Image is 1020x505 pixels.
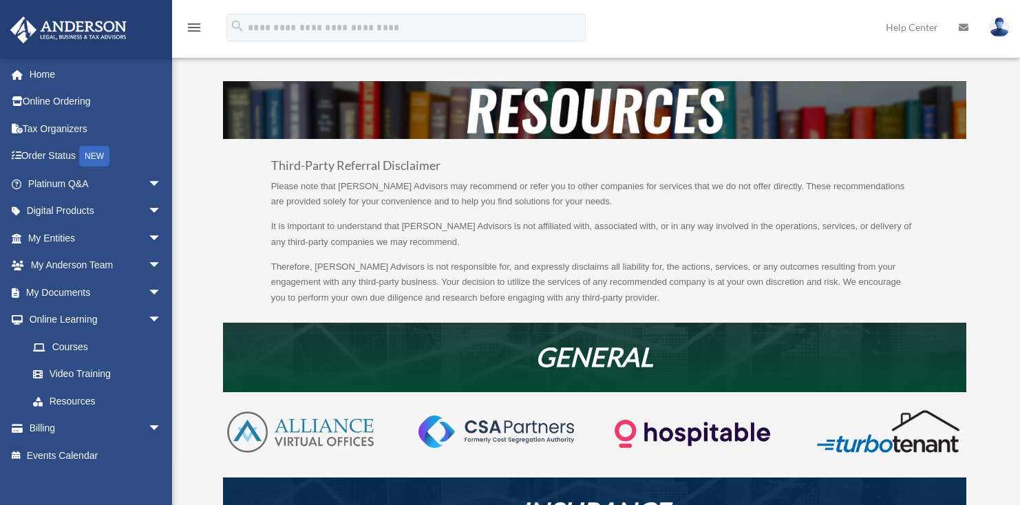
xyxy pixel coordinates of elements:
[10,88,182,116] a: Online Ordering
[6,17,131,43] img: Anderson Advisors Platinum Portal
[418,416,573,447] img: CSA-partners-Formerly-Cost-Segregation-Authority
[10,61,182,88] a: Home
[19,333,182,361] a: Courses
[811,409,966,454] img: turbotenant
[186,19,202,36] i: menu
[10,170,182,197] a: Platinum Q&Aarrow_drop_down
[271,160,918,179] h3: Third-Party Referral Disclaimer
[186,24,202,36] a: menu
[615,409,769,459] img: Logo-transparent-dark
[10,279,182,306] a: My Documentsarrow_drop_down
[230,19,245,34] i: search
[10,306,182,334] a: Online Learningarrow_drop_down
[989,17,1010,37] img: User Pic
[19,387,176,415] a: Resources
[10,224,182,252] a: My Entitiesarrow_drop_down
[148,415,176,443] span: arrow_drop_down
[148,252,176,280] span: arrow_drop_down
[10,197,182,225] a: Digital Productsarrow_drop_down
[10,442,182,469] a: Events Calendar
[148,306,176,334] span: arrow_drop_down
[148,197,176,226] span: arrow_drop_down
[223,81,966,139] img: resources-header
[271,219,918,259] p: It is important to understand that [PERSON_NAME] Advisors is not affiliated with, associated with...
[271,179,918,219] p: Please note that [PERSON_NAME] Advisors may recommend or refer you to other companies for service...
[148,170,176,198] span: arrow_drop_down
[10,252,182,279] a: My Anderson Teamarrow_drop_down
[79,146,109,166] div: NEW
[19,361,182,388] a: Video Training
[148,224,176,252] span: arrow_drop_down
[271,259,918,306] p: Therefore, [PERSON_NAME] Advisors is not responsible for, and expressly disclaims all liability f...
[223,409,378,455] img: AVO-logo-1-color
[10,115,182,142] a: Tax Organizers
[10,415,182,442] a: Billingarrow_drop_down
[535,341,653,372] em: GENERAL
[10,142,182,171] a: Order StatusNEW
[148,279,176,307] span: arrow_drop_down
